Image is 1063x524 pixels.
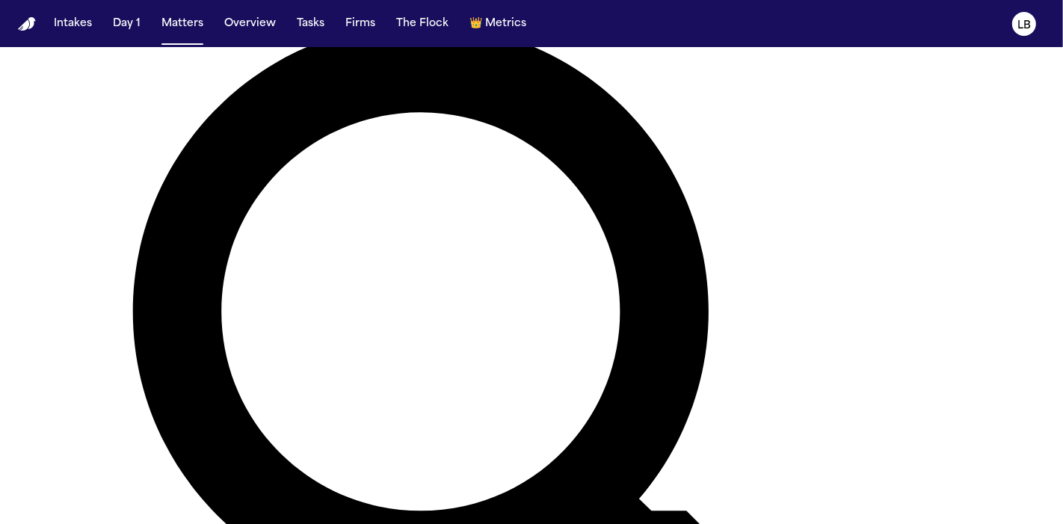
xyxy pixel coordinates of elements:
[390,10,455,37] button: The Flock
[107,10,147,37] button: Day 1
[218,10,282,37] button: Overview
[463,10,532,37] button: crownMetrics
[18,17,36,31] img: Finch Logo
[18,17,36,31] a: Home
[155,10,209,37] button: Matters
[339,10,381,37] button: Firms
[48,10,98,37] button: Intakes
[291,10,330,37] button: Tasks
